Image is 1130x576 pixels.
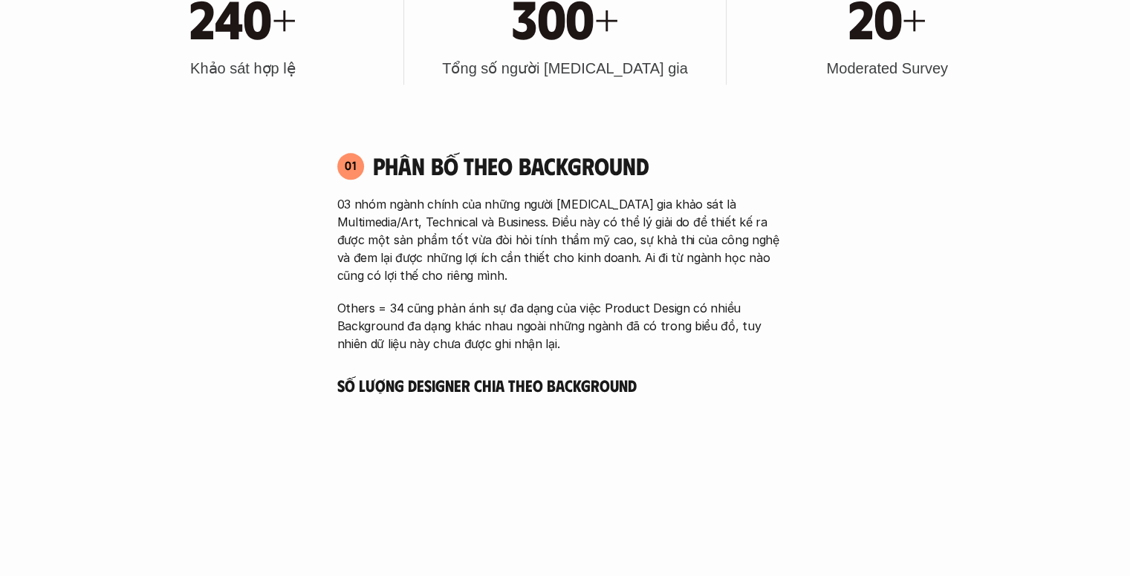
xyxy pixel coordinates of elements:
p: 01 [345,160,357,171]
p: Others = 34 cũng phản ánh sự đa dạng của việc Product Design có nhiều Background đa dạng khác nha... [337,299,793,353]
p: 03 nhóm ngành chính của những người [MEDICAL_DATA] gia khảo sát là Multimedia/Art, Technical và B... [337,195,793,284]
h5: Số lượng Designer chia theo Background [337,375,793,396]
h3: Khảo sát hợp lệ [190,58,296,79]
h3: Moderated Survey [826,58,947,79]
h3: Tổng số người [MEDICAL_DATA] gia [442,58,688,79]
h4: Phân bố theo background [373,151,793,180]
